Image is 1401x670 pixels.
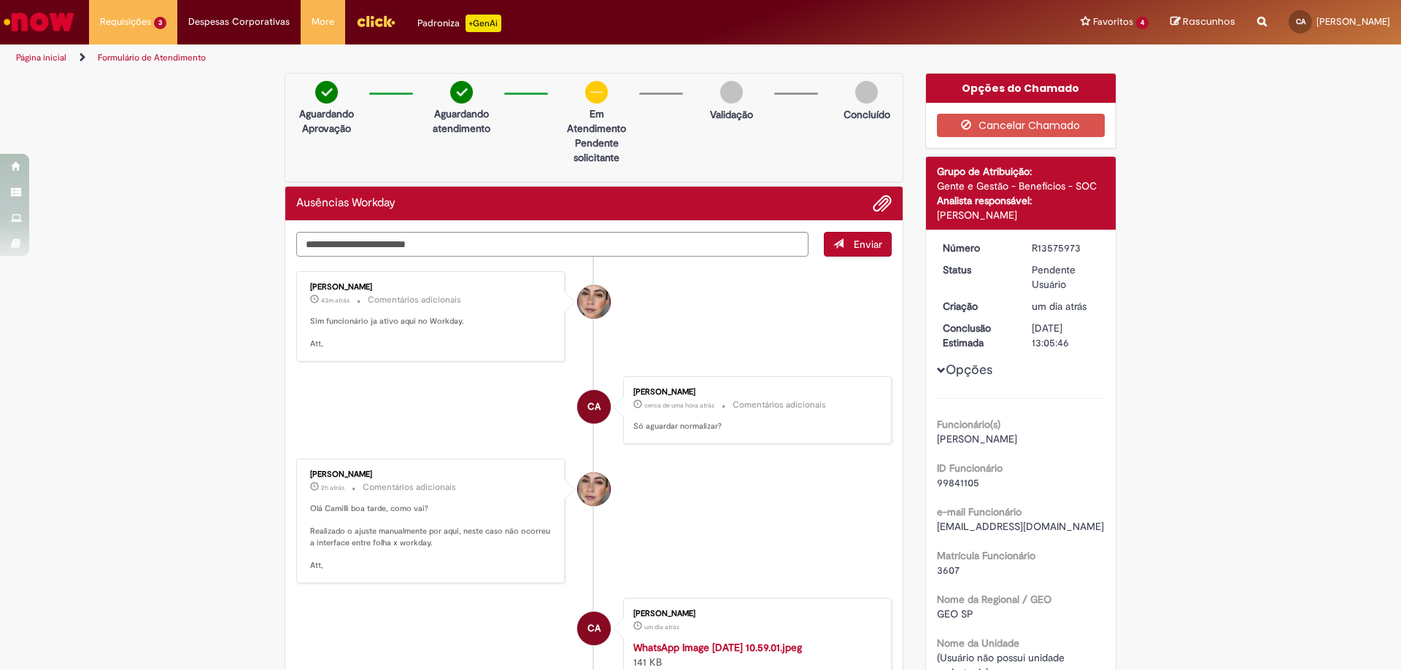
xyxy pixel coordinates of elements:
b: e-mail Funcionário [937,505,1022,518]
span: [PERSON_NAME] [1316,15,1390,28]
time: 30/09/2025 14:32:47 [644,401,714,410]
p: Aguardando Aprovação [291,106,362,136]
span: cerca de uma hora atrás [644,401,714,410]
img: check-circle-green.png [315,81,338,104]
button: Cancelar Chamado [937,114,1105,137]
dt: Número [932,241,1022,255]
div: 29/09/2025 11:04:24 [1032,299,1100,313]
div: [DATE] 13:05:46 [1032,321,1100,350]
img: ServiceNow [1,7,77,36]
img: circle-minus.png [585,81,608,104]
dt: Criação [932,299,1022,313]
dt: Status [932,262,1022,277]
button: Adicionar anexos [873,194,892,213]
button: Enviar [824,232,892,257]
div: Gente e Gestão - Benefícios - SOC [937,179,1105,193]
div: [PERSON_NAME] [310,470,553,479]
span: CA [587,389,601,424]
div: Grupo de Atribuição: [937,164,1105,179]
span: 4 [1136,17,1149,29]
h2: Ausências Workday Histórico de tíquete [296,197,395,210]
ul: Trilhas de página [11,44,923,71]
span: 99841105 [937,476,979,489]
div: Opções do Chamado [926,74,1116,103]
span: 3607 [937,564,960,577]
p: Pendente solicitante [561,136,632,165]
p: Olá Camilli boa tarde, como vai? Realizado o ajuste manualmente por aqui, neste caso não ocorreu ... [310,503,553,572]
time: 30/09/2025 15:06:20 [321,296,350,305]
div: Ariane Ruiz Amorim [577,472,611,506]
span: Rascunhos [1183,15,1235,28]
span: 3 [154,17,166,29]
span: 43m atrás [321,296,350,305]
span: um dia atrás [644,623,679,631]
span: Requisições [100,15,151,29]
b: Funcionário(s) [937,418,1000,431]
img: check-circle-green.png [450,81,473,104]
time: 30/09/2025 13:31:28 [321,483,344,492]
p: Sim funcionário ja ativo aqui no Workday. Att, [310,316,553,350]
a: WhatsApp Image [DATE] 10.59.01.jpeg [633,641,802,654]
div: 141 KB [633,640,876,669]
div: [PERSON_NAME] [310,283,553,292]
div: [PERSON_NAME] [937,208,1105,222]
p: Concluído [844,107,890,122]
div: [PERSON_NAME] [633,609,876,618]
p: Só aguardar normalizar? [633,421,876,432]
div: [PERSON_NAME] [633,388,876,397]
a: Formulário de Atendimento [98,52,206,63]
span: CA [587,611,601,646]
b: Nome da Regional / GEO [937,593,1051,606]
p: Validação [710,107,753,122]
span: [PERSON_NAME] [937,432,1017,445]
span: Despesas Corporativas [188,15,290,29]
div: Padroniza [417,15,501,32]
div: R13575973 [1032,241,1100,255]
img: click_logo_yellow_360x200.png [356,10,395,32]
b: Nome da Unidade [937,636,1019,650]
small: Comentários adicionais [368,294,461,306]
time: 29/09/2025 11:04:21 [644,623,679,631]
p: Aguardando atendimento [426,106,497,136]
a: Página inicial [16,52,66,63]
span: Enviar [854,238,882,251]
span: More [312,15,334,29]
a: Rascunhos [1170,15,1235,29]
span: 2h atrás [321,483,344,492]
span: CA [1296,17,1305,26]
img: img-circle-grey.png [720,81,743,104]
div: Analista responsável: [937,193,1105,208]
b: ID Funcionário [937,461,1003,475]
div: Camilli Berlofa Andrade [577,612,611,645]
small: Comentários adicionais [363,481,456,494]
span: [EMAIL_ADDRESS][DOMAIN_NAME] [937,520,1104,533]
p: +GenAi [466,15,501,32]
img: img-circle-grey.png [855,81,878,104]
div: Ariane Ruiz Amorim [577,285,611,319]
p: Em Atendimento [561,106,632,136]
span: Favoritos [1093,15,1133,29]
div: Camilli Berlofa Andrade [577,390,611,424]
span: GEO SP [937,607,973,620]
small: Comentários adicionais [733,399,826,411]
div: Pendente Usuário [1032,262,1100,292]
dt: Conclusão Estimada [932,321,1022,350]
b: Matrícula Funcionário [937,549,1035,562]
time: 29/09/2025 11:04:24 [1032,300,1087,313]
span: um dia atrás [1032,300,1087,313]
textarea: Digite sua mensagem aqui... [296,232,808,257]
